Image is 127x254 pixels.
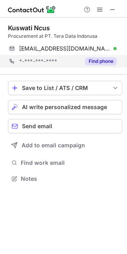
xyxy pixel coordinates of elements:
button: Find work email [8,157,122,168]
span: Find work email [21,159,119,166]
button: AI write personalized message [8,100,122,114]
img: ContactOut v5.3.10 [8,5,56,14]
span: Notes [21,175,119,182]
div: Save to List / ATS / CRM [22,85,108,91]
div: Procurement at PT. Tera Data Indonusa [8,33,122,40]
button: Add to email campaign [8,138,122,152]
button: Notes [8,173,122,184]
span: Add to email campaign [22,142,85,148]
div: Kuswati Ncus [8,24,50,32]
span: Send email [22,123,52,129]
button: Send email [8,119,122,133]
button: save-profile-one-click [8,81,122,95]
span: [EMAIL_ADDRESS][DOMAIN_NAME] [19,45,111,52]
span: AI write personalized message [22,104,107,110]
button: Reveal Button [85,57,117,65]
